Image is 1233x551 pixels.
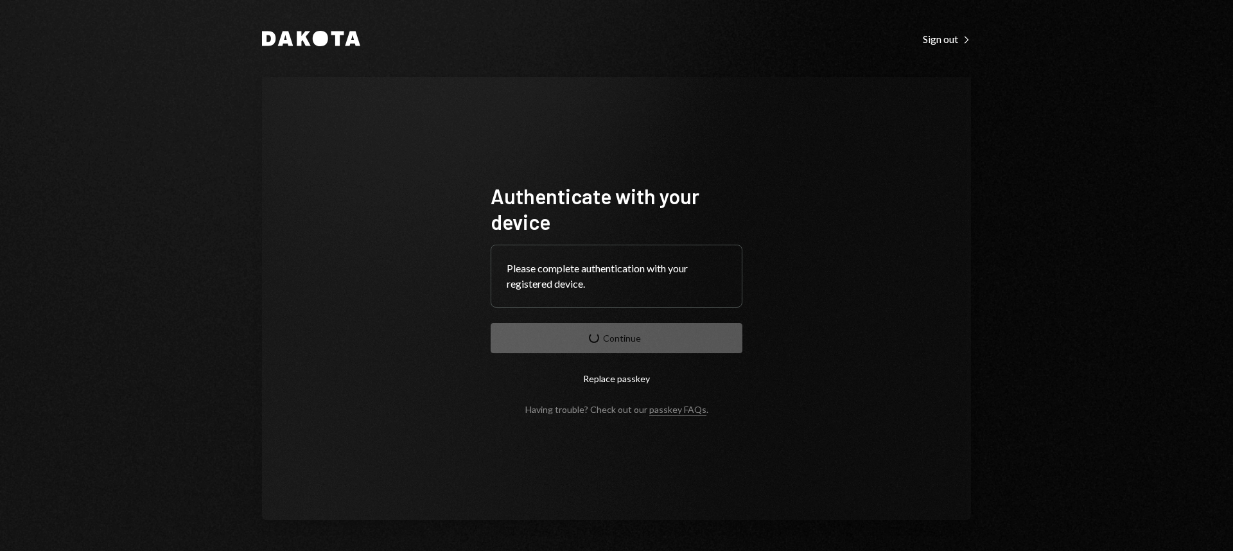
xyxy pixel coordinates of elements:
[649,404,706,416] a: passkey FAQs
[923,31,971,46] a: Sign out
[491,363,742,394] button: Replace passkey
[525,404,708,415] div: Having trouble? Check out our .
[491,183,742,234] h1: Authenticate with your device
[923,33,971,46] div: Sign out
[507,261,726,292] div: Please complete authentication with your registered device.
